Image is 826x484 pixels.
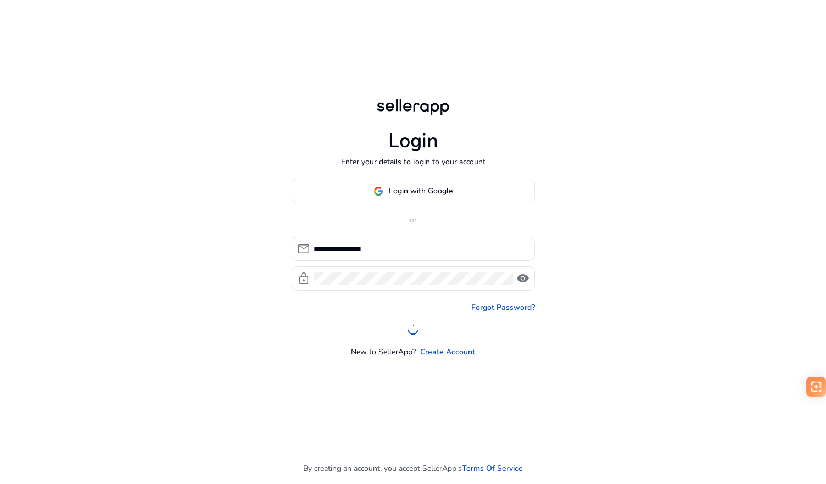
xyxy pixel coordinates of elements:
[388,129,438,153] h1: Login
[297,242,310,255] span: mail
[471,302,535,313] a: Forgot Password?
[292,214,535,226] p: or
[351,346,416,358] p: New to SellerApp?
[420,346,475,358] a: Create Account
[373,186,383,196] img: google-logo.svg
[341,156,485,168] p: Enter your details to login to your account
[462,463,523,474] a: Terms Of Service
[297,272,310,285] span: lock
[292,179,535,203] button: Login with Google
[516,272,529,285] span: visibility
[389,185,453,197] span: Login with Google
